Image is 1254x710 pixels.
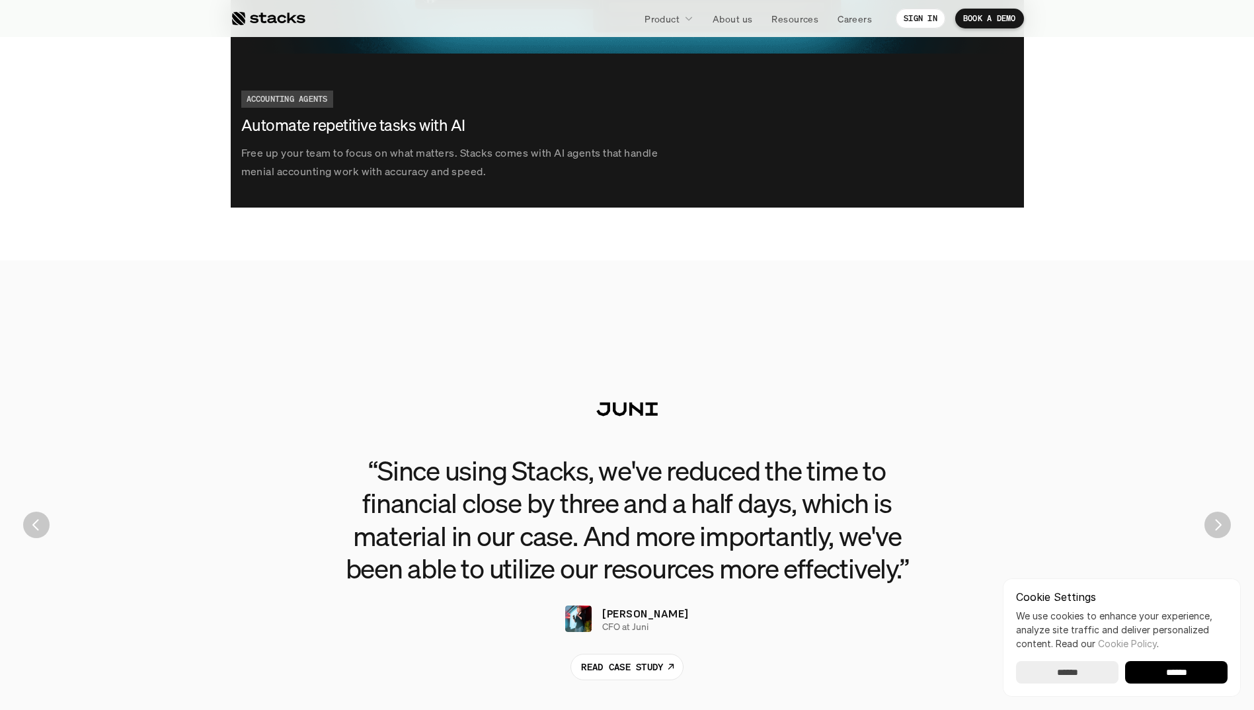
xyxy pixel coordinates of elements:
h3: Automate repetitive tasks with AI [241,114,605,137]
p: Product [645,12,680,26]
a: Privacy Policy [156,306,214,315]
a: Careers [830,7,880,30]
h3: “Since using Stacks, we've reduced the time to financial close by three and a half days, which is... [330,454,925,584]
p: CFO at Juni [602,621,648,633]
h2: ACCOUNTING AGENTS [247,95,328,104]
span: Read our . [1056,638,1159,649]
a: About us [705,7,760,30]
a: Resources [764,7,826,30]
img: Next Arrow [1204,512,1231,538]
p: Resources [771,12,818,26]
a: BOOK A DEMO [955,9,1024,28]
p: Cookie Settings [1016,592,1228,602]
p: BOOK A DEMO [963,14,1016,23]
img: Back Arrow [23,512,50,538]
p: READ CASE STUDY [581,660,663,674]
a: SIGN IN [896,9,945,28]
p: [PERSON_NAME] [602,606,688,621]
p: About us [713,12,752,26]
p: We use cookies to enhance your experience, analyze site traffic and deliver personalized content. [1016,609,1228,651]
p: Free up your team to focus on what matters. Stacks comes with AI agents that handle menial accoun... [241,143,671,182]
a: Cookie Policy [1098,638,1157,649]
button: Previous [23,512,50,538]
p: Careers [838,12,872,26]
p: SIGN IN [904,14,937,23]
button: Next [1204,512,1231,538]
